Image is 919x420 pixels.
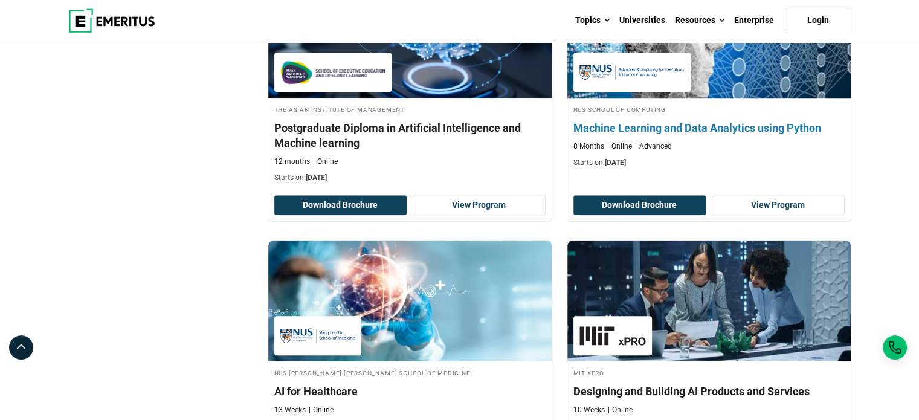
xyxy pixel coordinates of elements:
[274,120,546,150] h4: Postgraduate Diploma in Artificial Intelligence and Machine learning
[573,104,845,114] h4: NUS School of Computing
[567,241,851,361] img: Designing and Building AI Products and Services | Online AI and Machine Learning Course
[274,195,407,216] button: Download Brochure
[573,141,604,152] p: 8 Months
[280,322,355,349] img: NUS Yong Loo Lin School of Medicine
[573,158,845,168] p: Starts on:
[608,405,633,415] p: Online
[579,59,685,86] img: NUS School of Computing
[579,322,646,349] img: MIT xPRO
[635,141,672,152] p: Advanced
[306,173,327,182] span: [DATE]
[274,384,546,399] h4: AI for Healthcare
[573,367,845,378] h4: MIT xPRO
[607,141,632,152] p: Online
[785,8,851,33] a: Login
[268,241,552,361] img: AI for Healthcare | Online AI and Machine Learning Course
[413,195,546,216] a: View Program
[712,195,845,216] a: View Program
[605,158,626,167] span: [DATE]
[573,195,706,216] button: Download Brochure
[573,384,845,399] h4: Designing and Building AI Products and Services
[274,405,306,415] p: 13 Weeks
[573,405,605,415] p: 10 Weeks
[274,367,546,378] h4: NUS [PERSON_NAME] [PERSON_NAME] School of Medicine
[313,157,338,167] p: Online
[274,104,546,114] h4: The Asian Institute of Management
[274,173,546,183] p: Starts on:
[309,405,334,415] p: Online
[280,59,385,86] img: The Asian Institute of Management
[274,157,310,167] p: 12 months
[573,120,845,135] h4: Machine Learning and Data Analytics using Python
